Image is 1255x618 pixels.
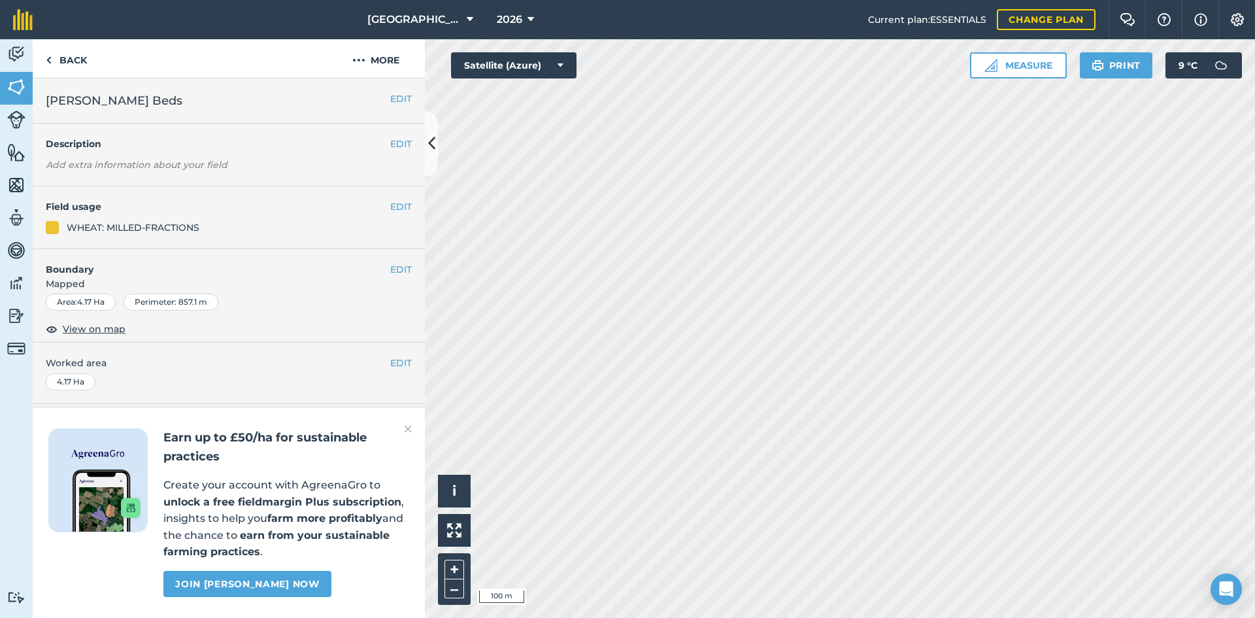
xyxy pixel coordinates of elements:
[46,321,125,337] button: View on map
[970,52,1067,78] button: Measure
[444,560,464,579] button: +
[352,52,365,68] img: svg+xml;base64,PHN2ZyB4bWxucz0iaHR0cDovL3d3dy53My5vcmcvMjAwMC9zdmciIHdpZHRoPSIyMCIgaGVpZ2h0PSIyNC...
[46,52,52,68] img: svg+xml;base64,PHN2ZyB4bWxucz0iaHR0cDovL3d3dy53My5vcmcvMjAwMC9zdmciIHdpZHRoPSI5IiBoZWlnaHQ9IjI0Ii...
[33,249,390,277] h4: Boundary
[404,421,412,437] img: svg+xml;base64,PHN2ZyB4bWxucz0iaHR0cDovL3d3dy53My5vcmcvMjAwMC9zdmciIHdpZHRoPSIyMiIgaGVpZ2h0PSIzMC...
[163,571,331,597] a: Join [PERSON_NAME] now
[267,512,382,524] strong: farm more profitably
[163,428,409,466] h2: Earn up to £50/ha for sustainable practices
[7,143,25,162] img: svg+xml;base64,PHN2ZyB4bWxucz0iaHR0cDovL3d3dy53My5vcmcvMjAwMC9zdmciIHdpZHRoPSI1NiIgaGVpZ2h0PSI2MC...
[1230,13,1245,26] img: A cog icon
[7,175,25,195] img: svg+xml;base64,PHN2ZyB4bWxucz0iaHR0cDovL3d3dy53My5vcmcvMjAwMC9zdmciIHdpZHRoPSI1NiIgaGVpZ2h0PSI2MC...
[73,470,141,532] img: Screenshot of the Gro app
[63,322,125,336] span: View on map
[46,199,390,214] h4: Field usage
[390,137,412,151] button: EDIT
[984,59,997,72] img: Ruler icon
[1194,12,1207,27] img: svg+xml;base64,PHN2ZyB4bWxucz0iaHR0cDovL3d3dy53My5vcmcvMjAwMC9zdmciIHdpZHRoPSIxNyIgaGVpZ2h0PSIxNy...
[46,321,58,337] img: svg+xml;base64,PHN2ZyB4bWxucz0iaHR0cDovL3d3dy53My5vcmcvMjAwMC9zdmciIHdpZHRoPSIxOCIgaGVpZ2h0PSIyNC...
[1156,13,1172,26] img: A question mark icon
[1208,52,1234,78] img: svg+xml;base64,PD94bWwgdmVyc2lvbj0iMS4wIiBlbmNvZGluZz0idXRmLTgiPz4KPCEtLSBHZW5lcmF0b3I6IEFkb2JlIE...
[997,9,1096,30] a: Change plan
[1120,13,1135,26] img: Two speech bubbles overlapping with the left bubble in the forefront
[367,12,461,27] span: [GEOGRAPHIC_DATA]
[46,159,227,171] em: Add extra information about your field
[163,496,401,508] strong: unlock a free fieldmargin Plus subscription
[444,579,464,598] button: –
[7,77,25,97] img: svg+xml;base64,PHN2ZyB4bWxucz0iaHR0cDovL3d3dy53My5vcmcvMjAwMC9zdmciIHdpZHRoPSI1NiIgaGVpZ2h0PSI2MC...
[497,12,522,27] span: 2026
[7,208,25,228] img: svg+xml;base64,PD94bWwgdmVyc2lvbj0iMS4wIiBlbmNvZGluZz0idXRmLTgiPz4KPCEtLSBHZW5lcmF0b3I6IEFkb2JlIE...
[7,273,25,293] img: svg+xml;base64,PD94bWwgdmVyc2lvbj0iMS4wIiBlbmNvZGluZz0idXRmLTgiPz4KPCEtLSBHZW5lcmF0b3I6IEFkb2JlIE...
[124,294,218,311] div: Perimeter : 857.1 m
[46,356,412,370] span: Worked area
[1179,52,1197,78] span: 9 ° C
[163,529,390,558] strong: earn from your sustainable farming practices
[390,356,412,370] button: EDIT
[7,44,25,64] img: svg+xml;base64,PD94bWwgdmVyc2lvbj0iMS4wIiBlbmNvZGluZz0idXRmLTgiPz4KPCEtLSBHZW5lcmF0b3I6IEFkb2JlIE...
[1165,52,1242,78] button: 9 °C
[327,39,425,78] button: More
[390,199,412,214] button: EDIT
[163,477,409,560] p: Create your account with AgreenaGro to , insights to help you and the chance to .
[7,306,25,326] img: svg+xml;base64,PD94bWwgdmVyc2lvbj0iMS4wIiBlbmNvZGluZz0idXRmLTgiPz4KPCEtLSBHZW5lcmF0b3I6IEFkb2JlIE...
[452,483,456,499] span: i
[868,12,986,27] span: Current plan : ESSENTIALS
[67,220,199,235] div: WHEAT: MILLED-FRACTIONS
[1080,52,1153,78] button: Print
[447,523,461,538] img: Four arrows, one pointing top left, one top right, one bottom right and the last bottom left
[46,92,182,110] span: [PERSON_NAME] Beds
[1211,574,1242,605] div: Open Intercom Messenger
[7,339,25,358] img: svg+xml;base64,PD94bWwgdmVyc2lvbj0iMS4wIiBlbmNvZGluZz0idXRmLTgiPz4KPCEtLSBHZW5lcmF0b3I6IEFkb2JlIE...
[451,52,577,78] button: Satellite (Azure)
[13,9,33,30] img: fieldmargin Logo
[46,137,412,151] h4: Description
[46,373,95,390] div: 4.17 Ha
[390,262,412,277] button: EDIT
[390,92,412,106] button: EDIT
[33,277,425,291] span: Mapped
[7,591,25,604] img: svg+xml;base64,PD94bWwgdmVyc2lvbj0iMS4wIiBlbmNvZGluZz0idXRmLTgiPz4KPCEtLSBHZW5lcmF0b3I6IEFkb2JlIE...
[7,241,25,260] img: svg+xml;base64,PD94bWwgdmVyc2lvbj0iMS4wIiBlbmNvZGluZz0idXRmLTgiPz4KPCEtLSBHZW5lcmF0b3I6IEFkb2JlIE...
[1092,58,1104,73] img: svg+xml;base64,PHN2ZyB4bWxucz0iaHR0cDovL3d3dy53My5vcmcvMjAwMC9zdmciIHdpZHRoPSIxOSIgaGVpZ2h0PSIyNC...
[7,111,25,129] img: svg+xml;base64,PD94bWwgdmVyc2lvbj0iMS4wIiBlbmNvZGluZz0idXRmLTgiPz4KPCEtLSBHZW5lcmF0b3I6IEFkb2JlIE...
[438,475,471,507] button: i
[46,294,116,311] div: Area : 4.17 Ha
[33,39,100,78] a: Back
